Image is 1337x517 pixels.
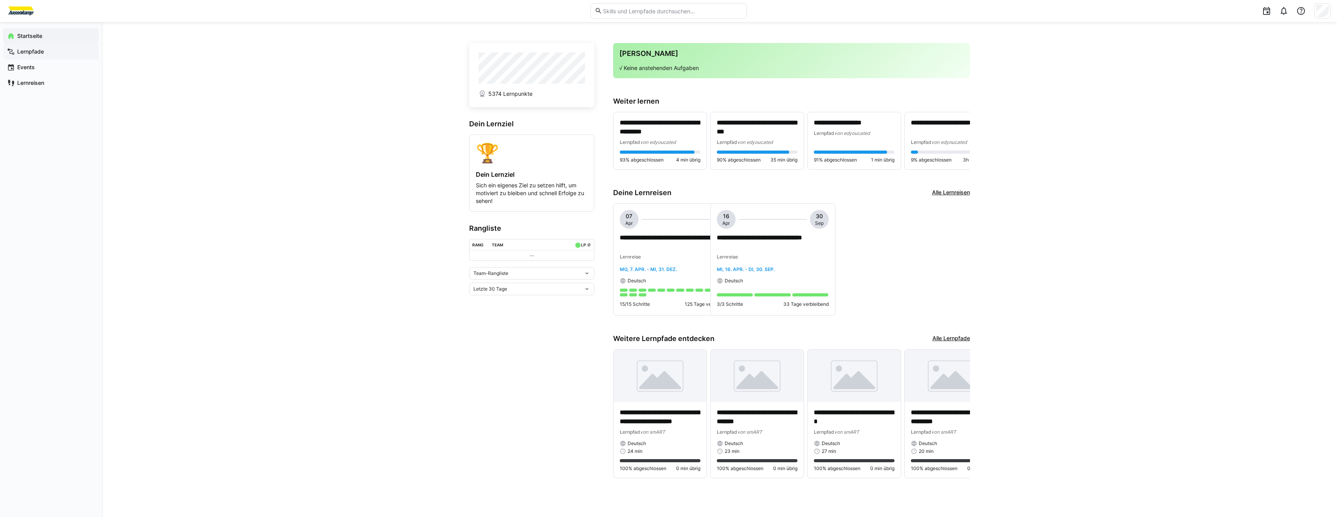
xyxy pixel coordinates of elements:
[717,301,743,307] p: 3/3 Schritte
[737,139,773,145] span: von edyoucated
[737,429,762,435] span: von smART
[492,242,503,247] div: Team
[640,429,665,435] span: von smART
[931,429,956,435] span: von smART
[711,350,804,402] img: image
[625,220,633,226] span: Apr
[822,448,836,454] span: 27 min
[717,139,737,145] span: Lernpfad
[931,139,967,145] span: von edyoucated
[676,157,700,163] span: 4 min übrig
[808,350,901,402] img: image
[473,286,507,292] span: Letzte 30 Tage
[602,7,742,14] input: Skills und Lernpfade durchsuchen…
[814,130,834,136] span: Lernpfad
[773,465,797,472] span: 0 min übrig
[469,224,594,233] h3: Rangliste
[919,448,934,454] span: 20 min
[620,465,666,472] span: 100% abgeschlossen
[620,266,677,272] span: Mo, 7. Apr. - Mi, 31. Dez.
[614,350,707,402] img: image
[834,130,870,136] span: von edyoucated
[717,254,738,260] span: Lernreise
[834,429,859,435] span: von smART
[911,157,952,163] span: 9% abgeschlossen
[620,157,664,163] span: 93% abgeschlossen
[911,139,931,145] span: Lernpfad
[628,440,646,447] span: Deutsch
[488,90,533,98] span: 5374 Lernpunkte
[871,157,894,163] span: 1 min übrig
[476,181,588,205] p: Sich ein eigenes Ziel zu setzen hilft, um motiviert zu bleiben und schnell Erfolge zu sehen!
[963,157,992,163] span: 3h 28m übrig
[476,141,588,164] div: 🏆
[722,220,730,226] span: Apr
[911,429,931,435] span: Lernpfad
[626,212,632,220] span: 07
[628,448,642,454] span: 24 min
[870,465,894,472] span: 0 min übrig
[717,266,775,272] span: Mi, 16. Apr. - Di, 30. Sep.
[620,139,640,145] span: Lernpfad
[725,278,743,284] span: Deutsch
[469,120,594,128] h3: Dein Lernziel
[619,64,964,72] p: √ Keine anstehenden Aufgaben
[628,278,646,284] span: Deutsch
[717,157,761,163] span: 90% abgeschlossen
[472,242,484,247] div: Rang
[620,254,641,260] span: Lernreise
[476,171,588,178] h4: Dein Lernziel
[620,429,640,435] span: Lernpfad
[911,465,957,472] span: 100% abgeschlossen
[620,301,650,307] p: 15/15 Schritte
[814,429,834,435] span: Lernpfad
[725,440,743,447] span: Deutsch
[932,334,970,343] a: Alle Lernpfade
[814,157,857,163] span: 91% abgeschlossen
[815,220,824,226] span: Sep
[587,241,591,248] a: ø
[770,157,797,163] span: 35 min übrig
[919,440,937,447] span: Deutsch
[473,270,508,276] span: Team-Rangliste
[816,212,823,220] span: 30
[676,465,700,472] span: 0 min übrig
[581,242,586,247] div: LP
[640,139,676,145] span: von edyoucated
[814,465,860,472] span: 100% abgeschlossen
[613,188,671,197] h3: Deine Lernreisen
[717,429,737,435] span: Lernpfad
[619,49,964,58] h3: [PERSON_NAME]
[717,465,763,472] span: 100% abgeschlossen
[725,448,740,454] span: 23 min
[905,350,998,402] img: image
[613,334,714,343] h3: Weitere Lernpfade entdecken
[822,440,840,447] span: Deutsch
[685,301,732,307] p: 125 Tage verbleibend
[613,97,970,106] h3: Weiter lernen
[932,188,970,197] a: Alle Lernreisen
[723,212,729,220] span: 16
[783,301,829,307] p: 33 Tage verbleibend
[967,465,992,472] span: 0 min übrig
